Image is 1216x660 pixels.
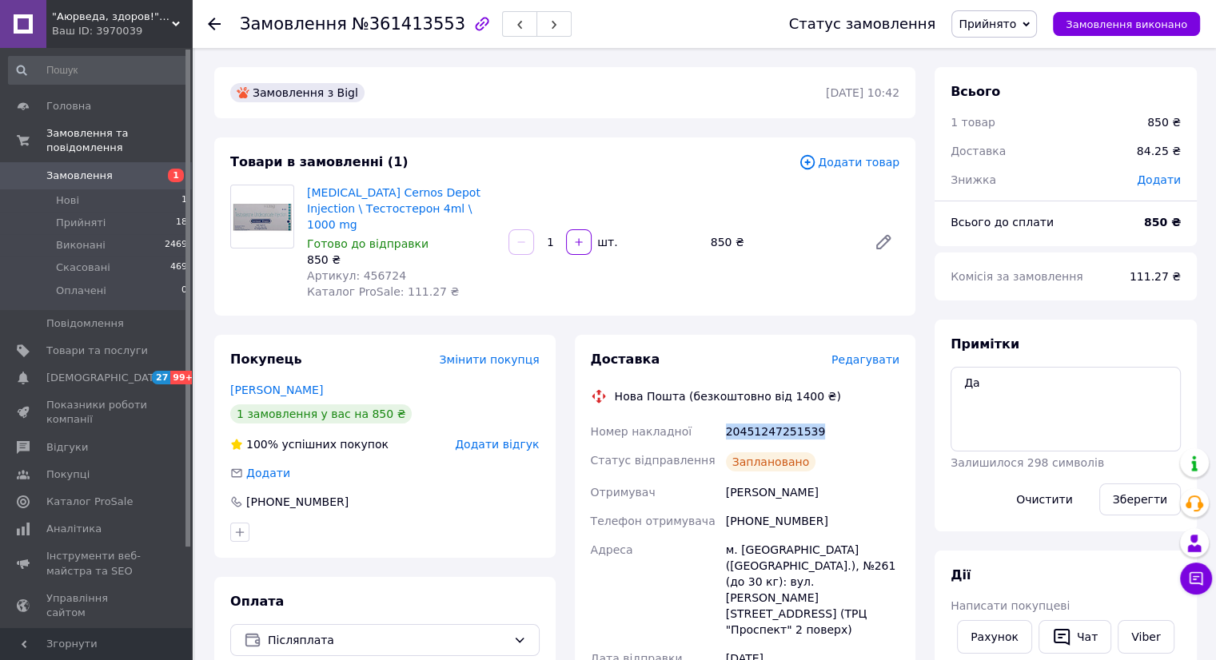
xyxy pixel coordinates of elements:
a: [PERSON_NAME] [230,384,323,396]
span: [DEMOGRAPHIC_DATA] [46,371,165,385]
span: Змінити покупця [440,353,540,366]
span: Каталог ProSale: 111.27 ₴ [307,285,459,298]
span: Каталог ProSale [46,495,133,509]
span: Скасовані [56,260,110,275]
button: Рахунок [957,620,1032,654]
span: Додати [246,467,290,479]
div: Замовлення з Bigl [230,83,365,102]
span: Додати відгук [455,438,539,451]
span: Залишилося 298 символів [951,456,1104,469]
span: Прийняті [56,216,106,230]
span: Відгуки [46,440,88,455]
div: 20451247251539 [723,417,903,446]
span: Замовлення виконано [1066,18,1187,30]
span: 18 [176,216,187,230]
span: 27 [152,371,170,384]
span: Повідомлення [46,316,124,331]
span: 469 [170,260,187,275]
button: Чат з покупцем [1180,563,1212,594]
span: Примітки [951,336,1019,352]
span: Доставка [591,352,660,367]
div: успішних покупок [230,436,389,452]
span: Редагувати [831,353,899,366]
span: 2469 [165,238,187,252]
button: Замовлення виконано [1053,12,1200,36]
div: Нова Пошта (безкоштовно від 1400 ₴) [611,388,845,404]
span: №361413553 [352,14,465,34]
span: Замовлення [240,14,347,34]
span: Управління сайтом [46,591,148,620]
span: Отримувач [591,486,656,499]
span: 99+ [170,371,197,384]
span: 1 товар [951,116,995,129]
div: 850 ₴ [1147,114,1181,130]
span: Оплата [230,594,284,609]
div: м. [GEOGRAPHIC_DATA] ([GEOGRAPHIC_DATA].), №261 (до 30 кг): вул. [PERSON_NAME][STREET_ADDRESS] (Т... [723,535,903,644]
span: Написати покупцеві [951,599,1070,612]
a: Viber [1118,620,1174,654]
span: Головна [46,99,91,113]
span: Показники роботи компанії [46,398,148,427]
span: Всього [951,84,1000,99]
span: Дії [951,567,971,582]
div: Заплановано [726,452,816,471]
span: Покупець [230,352,302,367]
a: [MEDICAL_DATA] Cernos Depot Injection \ Тестостерон 4ml \ 1000 mg [307,186,480,231]
b: 850 ₴ [1144,216,1181,229]
span: Замовлення [46,169,113,183]
span: "Аюрведа, здоров!": Природний шлях до здоров'я та краси! [52,10,172,24]
div: шт. [593,234,619,250]
span: Доставка [951,145,1006,157]
div: [PERSON_NAME] [723,478,903,507]
span: 0 [181,284,187,298]
img: Testosterone Undecanoate Cernos Depot Injection \ Тестостерон 4ml \ 1000 mg [231,198,293,234]
div: 1 замовлення у вас на 850 ₴ [230,404,412,423]
span: Телефон отримувача [591,515,716,527]
span: Статус відправлення [591,454,716,467]
span: Аналітика [46,522,102,536]
div: Ваш ID: 3970039 [52,24,192,38]
span: 1 [168,169,184,182]
span: 1 [181,193,187,208]
span: Товари та послуги [46,344,148,358]
span: Додати [1137,173,1181,186]
div: [PHONE_NUMBER] [245,494,350,510]
div: [PHONE_NUMBER] [723,507,903,535]
div: Повернутися назад [208,16,221,32]
span: Покупці [46,467,90,482]
input: Пошук [8,56,189,85]
span: Виконані [56,238,106,252]
span: Комісія за замовлення [951,270,1083,283]
span: Товари в замовленні (1) [230,154,409,169]
span: Адреса [591,543,633,556]
span: Готово до відправки [307,237,429,250]
textarea: Да [951,367,1181,451]
span: Додати товар [799,153,899,171]
div: 850 ₴ [704,231,861,253]
button: Зберегти [1099,483,1181,515]
span: Оплачені [56,284,106,298]
span: Артикул: 456724 [307,269,406,282]
span: Прийнято [959,18,1016,30]
span: Нові [56,193,79,208]
div: 850 ₴ [307,252,496,268]
span: Знижка [951,173,996,186]
button: Чат [1039,620,1111,654]
span: Інструменти веб-майстра та SEO [46,549,148,578]
span: 100% [246,438,278,451]
span: Післяплата [268,631,507,649]
button: Очистити [1003,483,1086,515]
span: Номер накладної [591,425,692,438]
div: 84.25 ₴ [1127,133,1190,169]
div: Статус замовлення [789,16,936,32]
time: [DATE] 10:42 [826,86,899,99]
span: 111.27 ₴ [1130,270,1181,283]
span: Всього до сплати [951,216,1054,229]
a: Редагувати [867,226,899,258]
span: Замовлення та повідомлення [46,126,192,155]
